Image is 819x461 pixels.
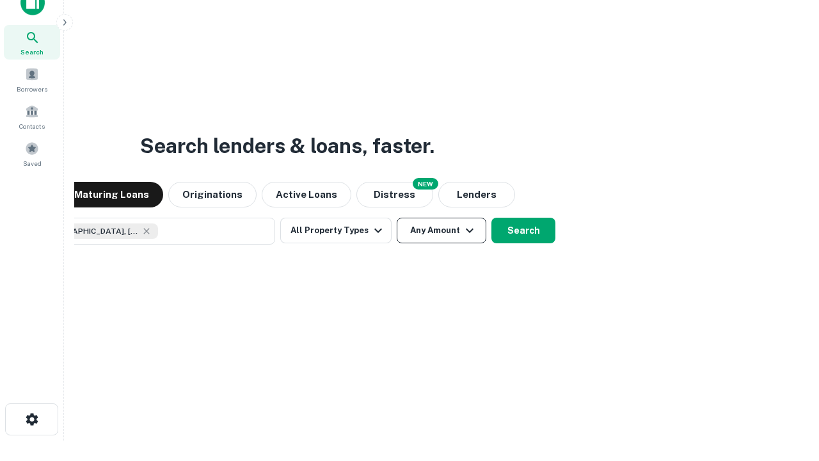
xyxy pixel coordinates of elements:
button: [GEOGRAPHIC_DATA], [GEOGRAPHIC_DATA], [GEOGRAPHIC_DATA] [19,218,275,245]
span: Search [20,47,44,57]
h3: Search lenders & loans, faster. [140,131,434,161]
span: Borrowers [17,84,47,94]
button: All Property Types [280,218,392,243]
span: Contacts [19,121,45,131]
span: Saved [23,158,42,168]
button: Any Amount [397,218,486,243]
button: Search distressed loans with lien and other non-mortgage details. [356,182,433,207]
button: Originations [168,182,257,207]
button: Lenders [438,182,515,207]
button: Active Loans [262,182,351,207]
span: [GEOGRAPHIC_DATA], [GEOGRAPHIC_DATA], [GEOGRAPHIC_DATA] [43,225,139,237]
a: Borrowers [4,62,60,97]
a: Saved [4,136,60,171]
div: NEW [413,178,438,190]
iframe: Chat Widget [755,359,819,420]
button: Maturing Loans [60,182,163,207]
a: Contacts [4,99,60,134]
button: Search [491,218,555,243]
a: Search [4,25,60,60]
